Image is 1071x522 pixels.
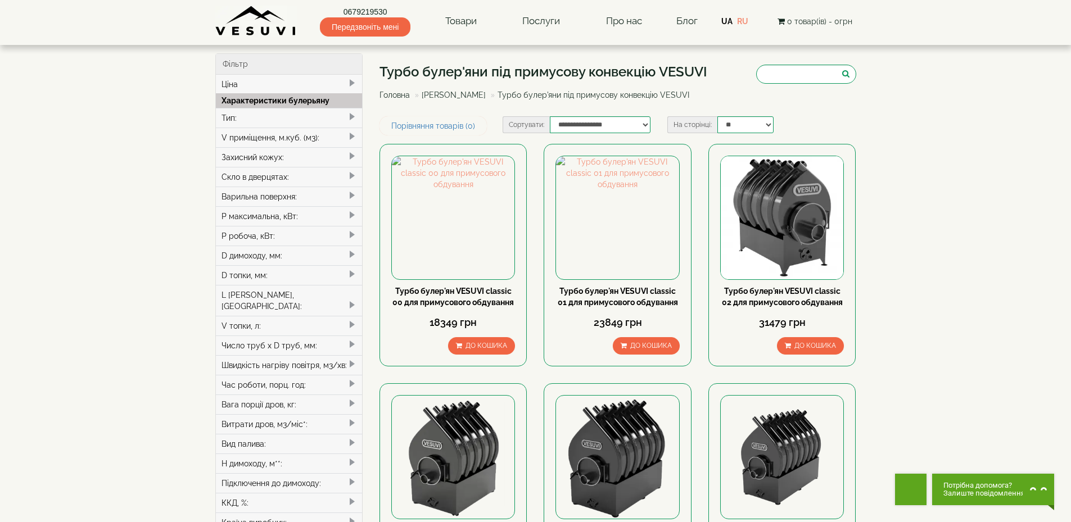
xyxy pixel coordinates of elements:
[216,93,363,108] div: Характеристики булерьяну
[391,315,515,330] div: 18349 грн
[722,287,843,307] a: Турбо булер'ян VESUVI classic 02 для примусового обдування
[558,287,678,307] a: Турбо булер'ян VESUVI classic 01 для примусового обдування
[379,116,487,135] a: Порівняння товарів (0)
[392,156,514,279] img: Турбо булер'ян VESUVI classic 00 для примусового обдування
[595,8,653,34] a: Про нас
[216,187,363,206] div: Варильна поверхня:
[434,8,488,34] a: Товари
[216,375,363,394] div: Час роботи, порц. год:
[216,473,363,493] div: Підключення до димоходу:
[392,396,514,518] img: Турбо булер'ян VESUVI classic 03 для примусового обдування
[216,147,363,167] div: Захисний кожух:
[215,6,297,37] img: Завод VESUVI
[556,156,679,279] img: Турбо булер'ян VESUVI classic 01 для примусового обдування
[216,434,363,453] div: Вид палива:
[794,342,836,349] span: До кошика
[216,54,363,75] div: Фільтр
[216,265,363,285] div: D топки, мм:
[320,17,410,37] span: Передзвоніть мені
[787,17,852,26] span: 0 товар(ів) - 0грн
[556,396,679,518] img: Турбо булер'ян VESUVI classic 04 для примусового обдування
[630,342,672,349] span: До кошика
[216,285,363,316] div: L [PERSON_NAME], [GEOGRAPHIC_DATA]:
[943,482,1025,489] span: Потрібна допомога?
[503,116,550,133] label: Сортувати:
[422,90,486,99] a: [PERSON_NAME]
[216,128,363,147] div: V приміщення, м.куб. (м3):
[511,8,571,34] a: Послуги
[555,315,679,330] div: 23849 грн
[721,396,843,518] img: Турбо булер'ян VESUVI classic 05 для примусового обдування
[216,414,363,434] div: Витрати дров, м3/міс*:
[774,15,856,28] button: 0 товар(ів) - 0грн
[943,489,1025,497] span: Залиште повідомлення
[777,337,844,355] button: До кошика
[216,75,363,94] div: Ціна
[216,246,363,265] div: D димоходу, мм:
[466,342,507,349] span: До кошика
[721,17,733,26] a: UA
[216,108,363,128] div: Тип:
[932,474,1054,505] button: Chat button
[737,17,748,26] a: RU
[721,156,843,279] img: Турбо булер'ян VESUVI classic 02 для примусового обдування
[448,337,515,355] button: До кошика
[392,287,514,307] a: Турбо булер'ян VESUVI classic 00 для примусового обдування
[613,337,680,355] button: До кошика
[379,90,410,99] a: Головна
[216,394,363,414] div: Вага порції дров, кг:
[488,89,689,101] li: Турбо булер'яни під примусову конвекцію VESUVI
[216,493,363,512] div: ККД, %:
[320,6,410,17] a: 0679219530
[379,65,707,79] h1: Турбо булер'яни під примусову конвекцію VESUVI
[676,15,698,26] a: Блог
[216,316,363,335] div: V топки, л:
[216,355,363,375] div: Швидкість нагріву повітря, м3/хв:
[216,453,363,473] div: H димоходу, м**:
[895,474,927,505] button: Get Call button
[216,335,363,355] div: Число труб x D труб, мм:
[216,167,363,187] div: Скло в дверцятах:
[216,206,363,226] div: P максимальна, кВт:
[216,226,363,246] div: P робоча, кВт:
[667,116,717,133] label: На сторінці:
[720,315,844,330] div: 31479 грн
